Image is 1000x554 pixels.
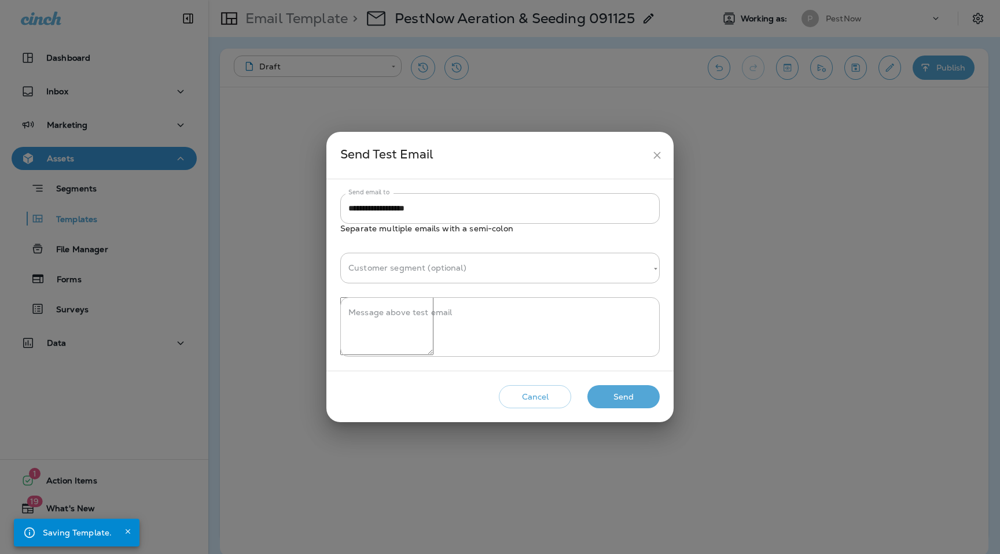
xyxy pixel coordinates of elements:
[340,224,660,233] p: Separate multiple emails with a semi-colon
[348,188,389,197] label: Send email to
[340,145,646,166] div: Send Test Email
[650,264,661,274] button: Open
[499,385,571,409] button: Cancel
[587,385,660,409] button: Send
[646,145,668,166] button: close
[121,525,135,538] button: Close
[43,522,112,543] div: Saving Template.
